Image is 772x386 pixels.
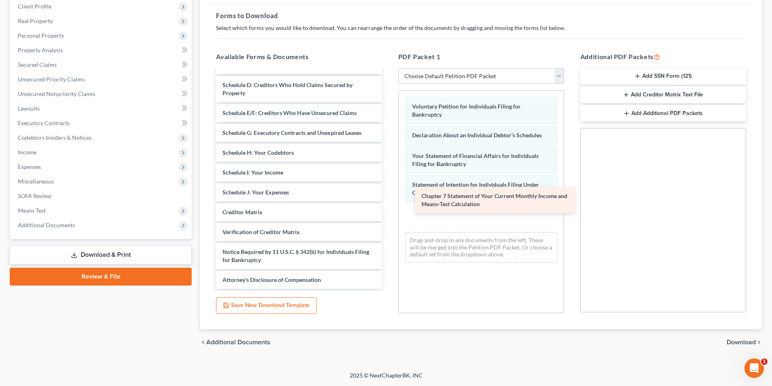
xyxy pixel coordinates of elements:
span: Income [18,149,36,156]
span: Download [727,339,756,345]
span: Means Test [18,207,46,214]
span: Schedule I: Your Income [222,169,283,176]
span: Declaration About an Individual Debtor's Schedules [412,132,542,139]
button: Save New Download Template [216,297,316,314]
button: Add SSN Form (121) [580,68,746,85]
a: Property Analysis [11,43,192,58]
span: Unsecured Priority Claims [18,76,85,83]
div: Drag-and-drop in any documents from the left. These will be merged into the Petition PDF Packet. ... [405,232,557,262]
i: chevron_right [756,339,762,345]
a: Secured Claims [11,58,192,72]
span: Client Profile [18,3,51,10]
button: Download chevron_right [727,339,762,345]
span: SOFA Review [18,192,51,199]
span: Verification of Creditor Matrix [222,228,300,235]
button: Add Additional PDF Packets [580,105,746,122]
span: Executory Contracts [18,119,70,126]
p: Select which forms you would like to download. You can rearrange the order of the documents by dr... [216,24,746,32]
span: Notice Required by 11 U.S.C. § 342(b) for Individuals Filing for Bankruptcy [222,248,369,263]
h5: Forms to Download [216,11,746,21]
span: Additional Documents [18,222,75,228]
span: Your Statement of Financial Affairs for Individuals Filing for Bankruptcy [412,152,539,167]
button: Add Creditor Matrix Text File [580,86,746,103]
span: Unsecured Nonpriority Claims [18,90,95,97]
span: Secured Claims [18,61,57,68]
span: Schedule E/F: Creditors Who Have Unsecured Claims [222,109,357,116]
div: 2025 © NextChapterBK, INC [155,371,617,386]
a: Unsecured Priority Claims [11,72,192,87]
a: Download & Print [10,245,192,264]
span: 1 [761,358,768,365]
a: Lawsuits [11,101,192,116]
span: Voluntary Petition for Individuals Filing for Bankruptcy [412,103,521,118]
span: Statement of Intention for Individuals Filing Under Chapter 7 [412,181,539,196]
h5: Additional PDF Packets [580,52,746,62]
a: Executory Contracts [11,116,192,130]
span: Schedule J: Your Expenses [222,189,289,196]
span: Codebtors Insiders & Notices [18,134,92,141]
a: chevron_left Additional Documents [200,339,270,345]
i: chevron_left [200,339,206,345]
span: Creditor Matrix [222,209,263,215]
span: Real Property [18,17,53,24]
a: Unsecured Nonpriority Claims [11,87,192,101]
span: Miscellaneous [18,178,54,185]
span: Attorney's Disclosure of Compensation [222,276,321,283]
span: Schedule C: The Property You Claim as Exempt [222,62,340,68]
h5: PDF Packet 1 [398,52,564,62]
span: Personal Property [18,32,64,39]
span: Lawsuits [18,105,40,112]
span: Property Analysis [18,47,63,53]
span: Additional Documents [206,339,270,345]
span: Expenses [18,163,41,170]
span: Schedule G: Executory Contracts and Unexpired Leases [222,129,361,136]
span: Schedule H: Your Codebtors [222,149,294,156]
span: Chapter 7 Statement of Your Current Monthly Income and Means-Test Calculation [421,192,567,207]
a: SOFA Review [11,189,192,203]
a: Review & File [10,268,192,286]
h5: Available Forms & Documents [216,52,382,62]
span: Schedule D: Creditors Who Hold Claims Secured by Property [222,81,353,96]
iframe: Intercom live chat [744,358,764,378]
